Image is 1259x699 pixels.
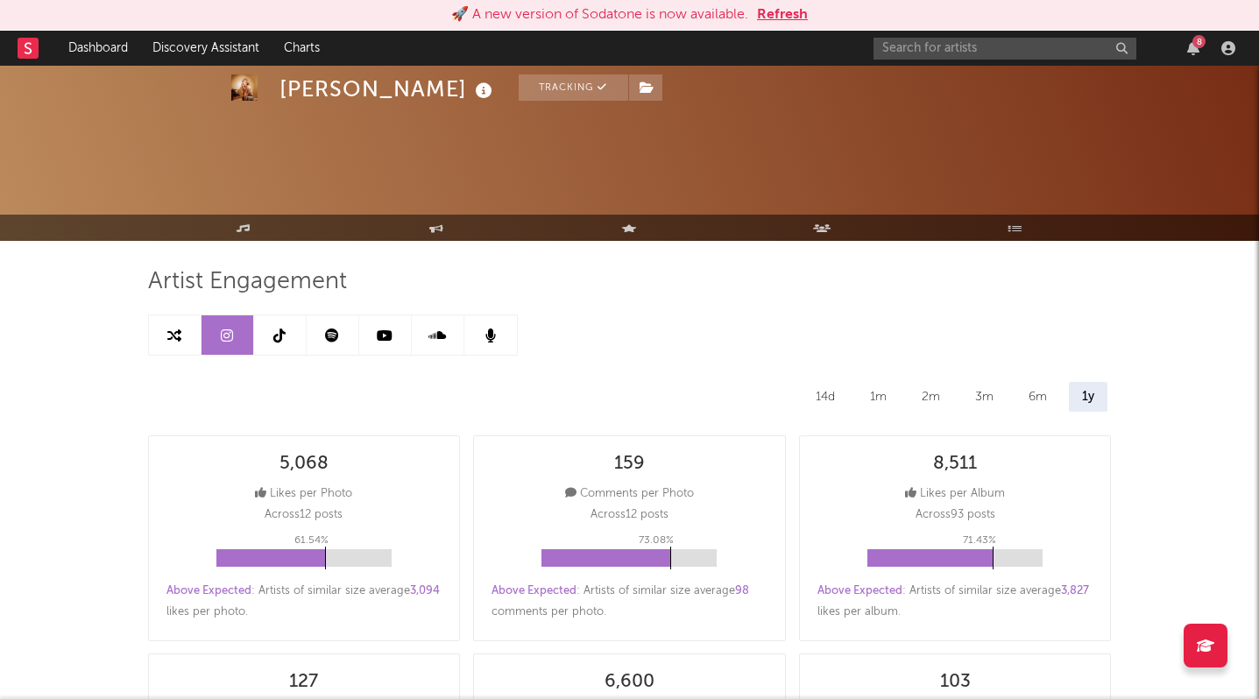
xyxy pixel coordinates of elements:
[1192,35,1206,48] div: 8
[735,585,749,597] span: 98
[148,272,347,293] span: Artist Engagement
[874,38,1136,60] input: Search for artists
[289,672,318,693] div: 127
[492,585,576,597] span: Above Expected
[1187,41,1199,55] button: 8
[1015,382,1060,412] div: 6m
[492,581,767,623] div: : Artists of similar size average comments per photo .
[56,31,140,66] a: Dashboard
[614,454,645,475] div: 159
[255,484,352,505] div: Likes per Photo
[1069,382,1107,412] div: 1y
[905,484,1005,505] div: Likes per Album
[916,505,995,526] p: Across 93 posts
[933,454,977,475] div: 8,511
[410,585,440,597] span: 3,094
[963,530,996,551] p: 71.43 %
[817,585,902,597] span: Above Expected
[1061,585,1089,597] span: 3,827
[519,74,628,101] button: Tracking
[817,581,1093,623] div: : Artists of similar size average likes per album .
[591,505,668,526] p: Across 12 posts
[803,382,848,412] div: 14d
[166,585,251,597] span: Above Expected
[265,505,343,526] p: Across 12 posts
[279,74,497,103] div: [PERSON_NAME]
[140,31,272,66] a: Discovery Assistant
[757,4,808,25] button: Refresh
[909,382,953,412] div: 2m
[451,4,748,25] div: 🚀 A new version of Sodatone is now available.
[857,382,900,412] div: 1m
[272,31,332,66] a: Charts
[605,672,654,693] div: 6,600
[639,530,674,551] p: 73.08 %
[294,530,329,551] p: 61.54 %
[565,484,694,505] div: Comments per Photo
[279,454,329,475] div: 5,068
[940,672,971,693] div: 103
[166,581,442,623] div: : Artists of similar size average likes per photo .
[962,382,1007,412] div: 3m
